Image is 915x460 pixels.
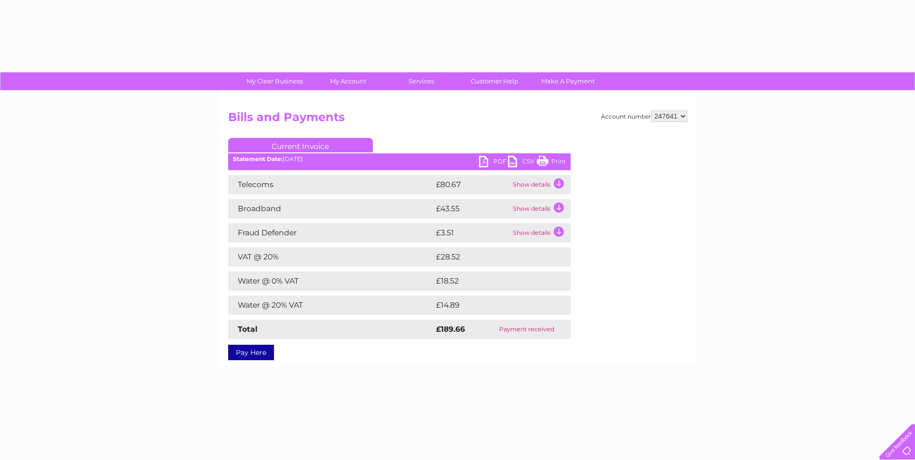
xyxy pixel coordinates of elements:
td: Telecoms [228,175,434,194]
a: CSV [508,156,537,170]
a: Make A Payment [528,72,608,90]
a: Customer Help [455,72,534,90]
td: Fraud Defender [228,223,434,243]
strong: Total [238,325,258,334]
div: Account number [601,110,687,122]
td: £18.52 [434,271,550,291]
td: £43.55 [434,199,510,218]
td: VAT @ 20% [228,247,434,267]
td: £3.51 [434,223,510,243]
td: Show details [510,175,571,194]
td: £80.67 [434,175,510,194]
td: Broadband [228,199,434,218]
h2: Bills and Payments [228,110,687,129]
a: Print [537,156,566,170]
a: My Clear Business [235,72,314,90]
a: PDF [479,156,508,170]
td: £28.52 [434,247,551,267]
td: Water @ 0% VAT [228,271,434,291]
td: Show details [510,199,571,218]
td: £14.89 [434,296,551,315]
a: Services [382,72,461,90]
a: Current Invoice [228,138,373,152]
a: My Account [308,72,388,90]
b: Statement Date: [233,155,283,162]
a: Pay Here [228,345,274,360]
td: Show details [510,223,571,243]
div: [DATE] [228,156,571,162]
td: Payment received [483,320,571,339]
td: Water @ 20% VAT [228,296,434,315]
strong: £189.66 [436,325,465,334]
